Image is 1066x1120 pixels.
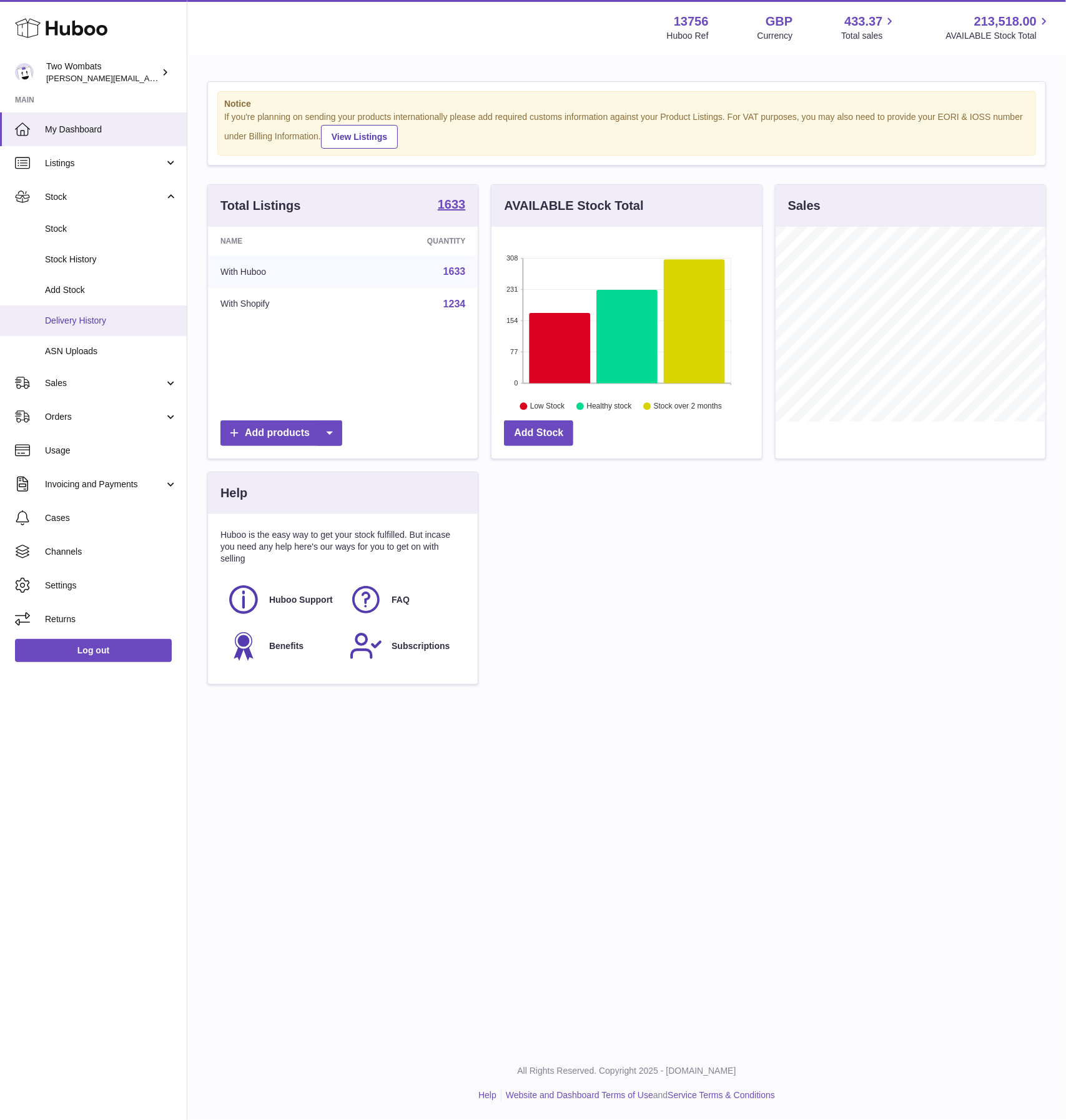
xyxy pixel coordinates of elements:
span: ASN Uploads [45,345,177,357]
span: Stock [45,191,164,203]
span: AVAILABLE Stock Total [945,30,1051,42]
span: Listings [45,157,164,169]
h3: Sales [788,197,821,214]
text: Stock over 2 months [654,402,722,410]
img: alan@twowombats.com [15,63,34,82]
a: 1234 [443,299,466,309]
span: Total sales [841,30,897,42]
span: Delivery History [45,315,177,327]
span: [PERSON_NAME][EMAIL_ADDRESS][DOMAIN_NAME] [46,73,250,83]
text: 308 [506,254,518,262]
span: Settings [45,580,177,592]
span: FAQ [392,594,410,606]
text: 0 [515,379,518,387]
span: Cases [45,512,177,524]
span: Returns [45,613,177,625]
a: FAQ [349,583,459,617]
div: Two Wombats [46,61,159,84]
th: Quantity [353,227,478,255]
a: Website and Dashboard Terms of Use [506,1090,653,1100]
strong: Notice [224,98,1029,110]
text: 154 [506,317,518,324]
a: 1633 [443,266,466,277]
a: 433.37 Total sales [841,13,897,42]
span: Orders [45,411,164,423]
a: 1633 [438,198,466,213]
text: 77 [511,348,518,355]
span: 213,518.00 [974,13,1037,30]
li: and [501,1089,775,1101]
p: Huboo is the easy way to get your stock fulfilled. But incase you need any help here's our ways f... [220,529,465,565]
a: Benefits [227,629,337,663]
strong: 1633 [438,198,466,211]
div: Huboo Ref [667,30,709,42]
div: Currency [758,30,793,42]
h3: Total Listings [220,197,301,214]
span: Channels [45,546,177,558]
h3: AVAILABLE Stock Total [504,197,643,214]
a: Service Terms & Conditions [668,1090,775,1100]
span: Stock History [45,254,177,265]
a: View Listings [321,125,398,149]
text: Low Stock [530,402,565,410]
span: Subscriptions [392,640,450,652]
td: With Huboo [208,255,353,288]
a: Log out [15,639,172,662]
span: Benefits [269,640,304,652]
a: Subscriptions [349,629,459,663]
a: Huboo Support [227,583,337,617]
text: 231 [506,285,518,293]
span: Sales [45,377,164,389]
span: Usage [45,445,177,457]
a: Add products [220,420,342,446]
td: With Shopify [208,288,353,320]
p: All Rights Reserved. Copyright 2025 - [DOMAIN_NAME] [197,1065,1056,1077]
h3: Help [220,485,247,502]
text: Healthy stock [587,402,633,410]
span: Huboo Support [269,594,333,606]
span: Add Stock [45,284,177,296]
th: Name [208,227,353,255]
span: Invoicing and Payments [45,478,164,490]
a: Help [478,1090,496,1100]
a: Add Stock [504,420,573,446]
div: If you're planning on sending your products internationally please add required customs informati... [224,111,1029,149]
span: Stock [45,223,177,235]
strong: 13756 [674,13,709,30]
strong: GBP [766,13,792,30]
a: 213,518.00 AVAILABLE Stock Total [945,13,1051,42]
span: 433.37 [844,13,882,30]
span: My Dashboard [45,124,177,136]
